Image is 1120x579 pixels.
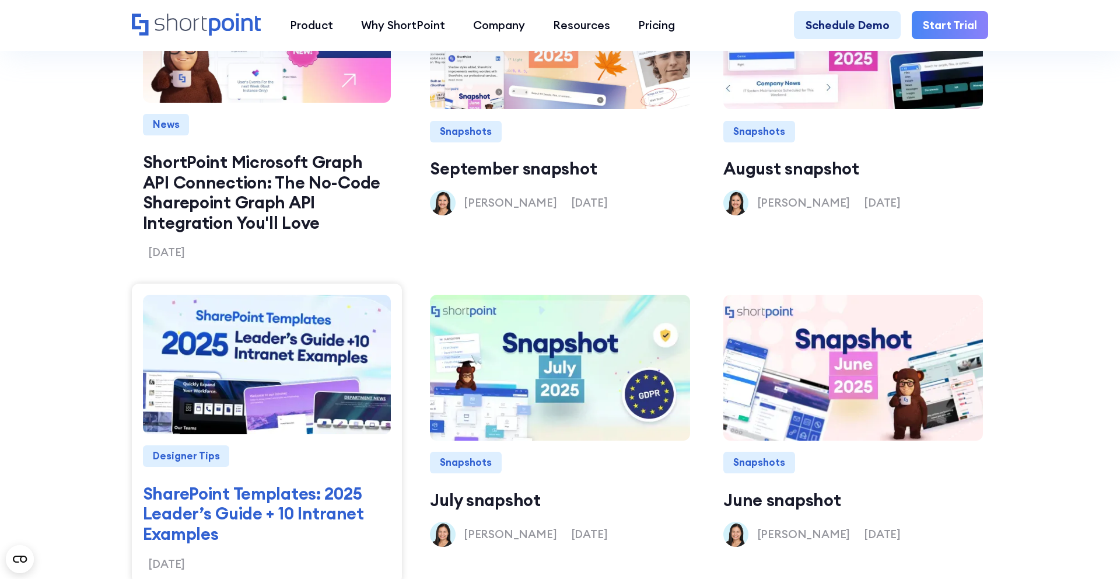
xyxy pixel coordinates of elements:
[6,545,34,573] button: Open CMP widget
[794,11,900,39] a: Schedule Demo
[864,194,901,211] p: [DATE]
[290,17,333,34] div: Product
[148,244,185,261] p: [DATE]
[430,121,502,142] div: Snapshots
[723,159,983,179] a: August snapshot
[638,17,675,34] div: Pricing
[430,452,502,473] div: Snapshots
[473,17,525,34] div: Company
[148,556,185,573] p: [DATE]
[143,152,391,233] a: ShortPoint Microsoft Graph API Connection: The No-Code Sharepoint Graph API Integration You'll Love
[723,452,795,473] div: Snapshots
[571,194,608,211] p: [DATE]
[464,526,557,543] p: [PERSON_NAME]
[539,11,624,39] a: Resources
[143,484,391,545] a: SharePoint Templates: 2025 Leader’s Guide + 10 Intranet Examples
[464,194,557,211] p: [PERSON_NAME]
[132,13,262,38] a: Home
[571,526,608,543] p: [DATE]
[624,11,689,39] a: Pricing
[361,17,445,34] div: Why ShortPoint
[912,11,988,39] a: Start Trial
[347,11,459,39] a: Why ShortPoint
[459,11,539,39] a: Company
[864,526,901,543] p: [DATE]
[757,526,850,543] p: [PERSON_NAME]
[723,490,983,511] a: June snapshot
[430,490,689,511] a: July snapshot
[723,121,795,142] div: Snapshots
[430,159,689,179] a: September snapshot
[553,17,610,34] div: Resources
[1062,523,1120,579] iframe: Chat Widget
[143,445,230,467] div: Designer Tips
[143,114,190,135] div: News
[757,194,850,211] p: [PERSON_NAME]
[276,11,347,39] a: Product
